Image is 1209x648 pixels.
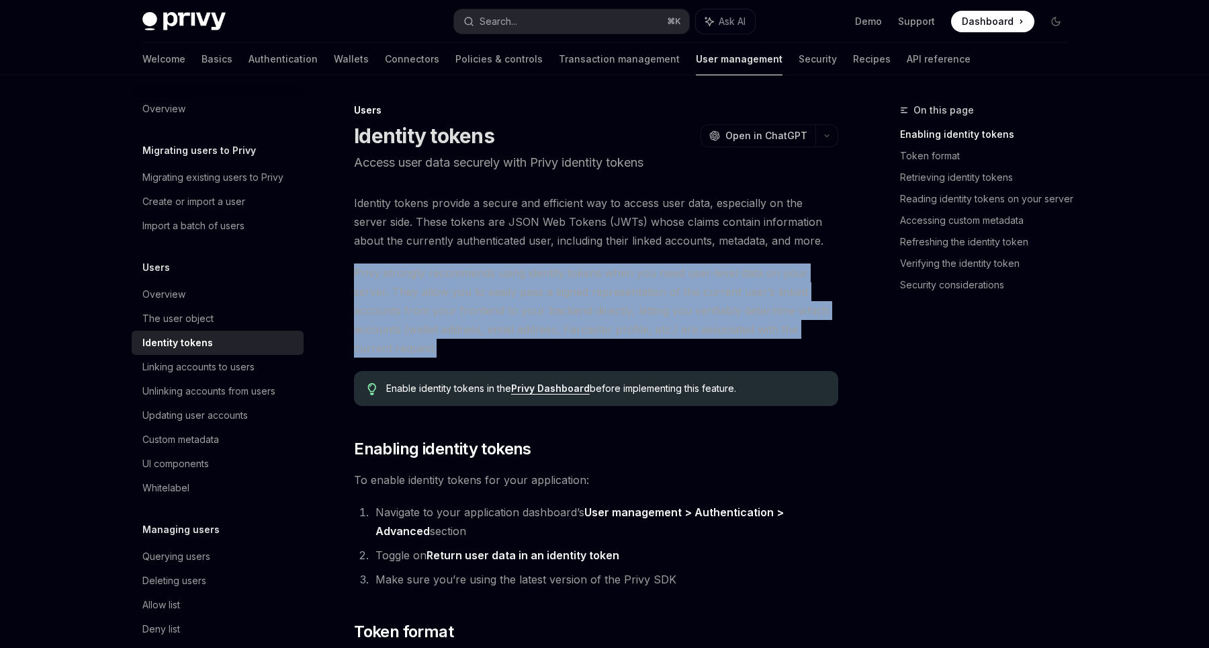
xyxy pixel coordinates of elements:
h5: Managing users [142,522,220,538]
a: Security [799,43,837,75]
a: Querying users [132,544,304,569]
a: Retrieving identity tokens [900,167,1077,188]
li: Make sure you’re using the latest version of the Privy SDK [371,570,838,589]
li: Toggle on [371,546,838,565]
h5: Migrating users to Privy [142,143,256,159]
a: Whitelabel [132,476,304,500]
span: On this page [913,102,974,118]
a: Demo [855,15,882,28]
div: UI components [142,456,209,472]
div: Whitelabel [142,480,189,496]
span: Dashboard [962,15,1014,28]
div: Overview [142,101,185,117]
button: Search...⌘K [454,9,689,34]
span: Identity tokens provide a secure and efficient way to access user data, especially on the server ... [354,194,838,250]
a: Transaction management [559,43,680,75]
div: The user object [142,311,214,327]
span: ⌘ K [667,16,681,27]
div: Updating user accounts [142,407,248,423]
a: Create or import a user [132,190,304,214]
span: To enable identity tokens for your application: [354,471,838,489]
p: Access user data securely with Privy identity tokens [354,153,838,172]
span: Token format [354,621,453,643]
button: Open in ChatGPT [701,124,815,147]
div: Overview [142,286,185,302]
div: Identity tokens [142,335,213,351]
a: Accessing custom metadata [900,210,1077,231]
strong: Return user data in an identity token [427,549,619,562]
a: Connectors [385,43,439,75]
a: Reading identity tokens on your server [900,188,1077,210]
a: Wallets [334,43,369,75]
a: Custom metadata [132,428,304,452]
div: Deny list [142,621,180,637]
div: Allow list [142,597,180,613]
a: Unlinking accounts from users [132,379,304,403]
a: Deny list [132,617,304,641]
div: Search... [480,13,517,30]
div: Deleting users [142,573,206,589]
h1: Identity tokens [354,124,494,148]
button: Toggle dark mode [1045,11,1067,32]
a: Dashboard [951,11,1034,32]
a: Authentication [249,43,318,75]
a: Overview [132,97,304,121]
a: Refreshing the identity token [900,231,1077,253]
a: Privy Dashboard [511,382,590,395]
div: Unlinking accounts from users [142,383,275,399]
a: Identity tokens [132,331,304,355]
img: dark logo [142,12,226,31]
a: Token format [900,145,1077,167]
a: Overview [132,282,304,307]
span: Privy strongly recommends using identity tokens when you need user-level data on your server. The... [354,264,838,358]
a: Welcome [142,43,185,75]
svg: Tip [367,383,377,395]
span: Enable identity tokens in the before implementing this feature. [386,382,825,395]
a: Linking accounts to users [132,355,304,379]
div: Users [354,104,838,117]
button: Ask AI [696,9,755,34]
a: Deleting users [132,569,304,593]
div: Import a batch of users [142,218,244,234]
a: Verifying the identity token [900,253,1077,274]
a: Basics [201,43,232,75]
div: Custom metadata [142,432,219,448]
a: Policies & controls [455,43,543,75]
a: UI components [132,452,304,476]
a: The user object [132,307,304,331]
a: Security considerations [900,274,1077,296]
a: Import a batch of users [132,214,304,238]
h5: Users [142,259,170,276]
span: Enabling identity tokens [354,438,531,460]
span: Open in ChatGPT [725,129,807,143]
a: User management [696,43,782,75]
div: Querying users [142,549,210,565]
div: Linking accounts to users [142,359,255,375]
span: Ask AI [719,15,746,28]
div: Create or import a user [142,194,245,210]
li: Navigate to your application dashboard’s section [371,503,838,540]
a: Support [898,15,935,28]
a: Recipes [853,43,891,75]
a: API reference [907,43,971,75]
a: Migrating existing users to Privy [132,165,304,190]
a: Enabling identity tokens [900,124,1077,145]
a: Allow list [132,593,304,617]
a: Updating user accounts [132,403,304,428]
div: Migrating existing users to Privy [142,169,283,186]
